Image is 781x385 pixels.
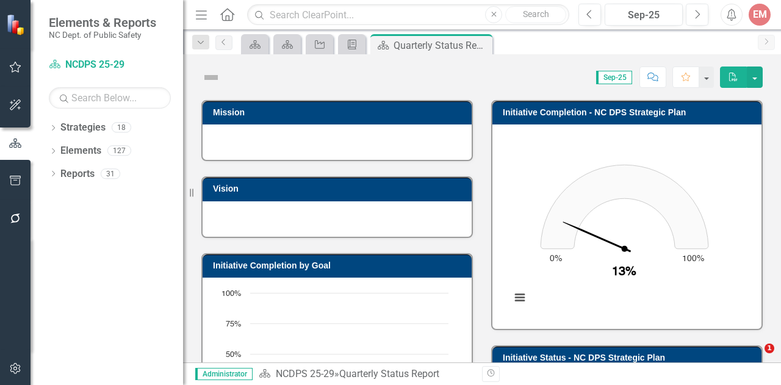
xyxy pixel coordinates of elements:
h3: Mission [213,108,466,117]
button: EM [749,4,771,26]
text: 75% [226,320,241,328]
span: Search [523,9,549,19]
div: 31 [101,168,120,179]
span: Sep-25 [596,71,632,84]
button: Search [505,6,566,23]
div: Sep-25 [609,8,678,23]
path: 13.07692307. Percent Complete Avg. [563,221,631,253]
span: 1 [765,344,774,353]
text: 100% [221,290,241,298]
button: View chart menu, Chart [511,289,528,306]
a: Reports [60,167,95,181]
a: Elements [60,144,101,158]
a: NCDPS 25-29 [276,368,334,380]
text: 0% [550,254,562,263]
svg: Interactive chart [505,134,744,317]
input: Search Below... [49,87,171,109]
div: Quarterly Status Report [339,368,439,380]
text: 100% [682,254,704,263]
div: 127 [107,146,131,156]
h3: Vision [213,184,466,193]
h3: Initiative Status - NC DPS Strategic Plan [503,353,755,362]
div: » [259,367,473,381]
a: Strategies [60,121,106,135]
img: ClearPoint Strategy [5,13,28,36]
h3: Initiative Completion - NC DPS Strategic Plan [503,108,755,117]
input: Search ClearPoint... [247,4,569,26]
iframe: Intercom live chat [740,344,769,373]
small: NC Dept. of Public Safety [49,30,156,40]
div: 18 [112,123,131,133]
span: Administrator [195,368,253,380]
text: 13% [612,266,636,278]
a: NCDPS 25-29 [49,58,171,72]
div: Chart. Highcharts interactive chart. [505,134,749,317]
h3: Initiative Completion by Goal [213,261,466,270]
text: 50% [226,351,241,359]
img: Not Defined [201,68,221,87]
button: Sep-25 [605,4,683,26]
span: Elements & Reports [49,15,156,30]
div: Quarterly Status Report [394,38,489,53]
